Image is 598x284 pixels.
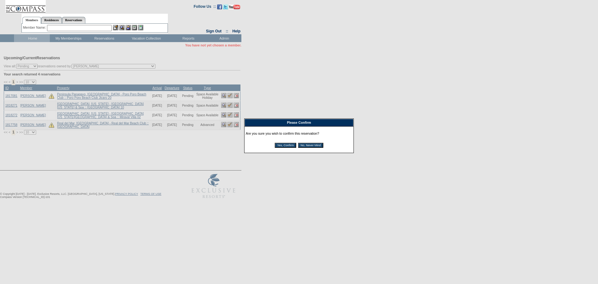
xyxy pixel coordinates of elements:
img: Impersonate [126,25,131,30]
a: Follow us on Twitter [223,6,228,10]
img: Follow us on Twitter [223,4,228,9]
input: Yes, Confirm [275,143,296,148]
input: No, Never Mind [298,143,323,148]
a: Help [232,29,240,33]
a: Members [22,17,41,24]
img: b_calculator.gif [138,25,143,30]
a: Become our fan on Facebook [217,6,222,10]
img: Subscribe to our YouTube Channel [229,5,240,9]
span: :: [226,29,228,33]
a: Subscribe to our YouTube Channel [229,6,240,10]
img: Become our fan on Facebook [217,4,222,9]
div: Please Confirm [244,119,354,127]
img: Reservations [132,25,137,30]
a: Reservations [62,17,85,23]
td: Follow Us :: [194,4,216,11]
div: Member Name: [23,25,47,30]
a: Residences [41,17,62,23]
img: View [119,25,125,30]
div: Are you sure you wish to confirm this reservation? [246,128,352,152]
img: b_edit.gif [113,25,118,30]
a: Sign Out [206,29,221,33]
